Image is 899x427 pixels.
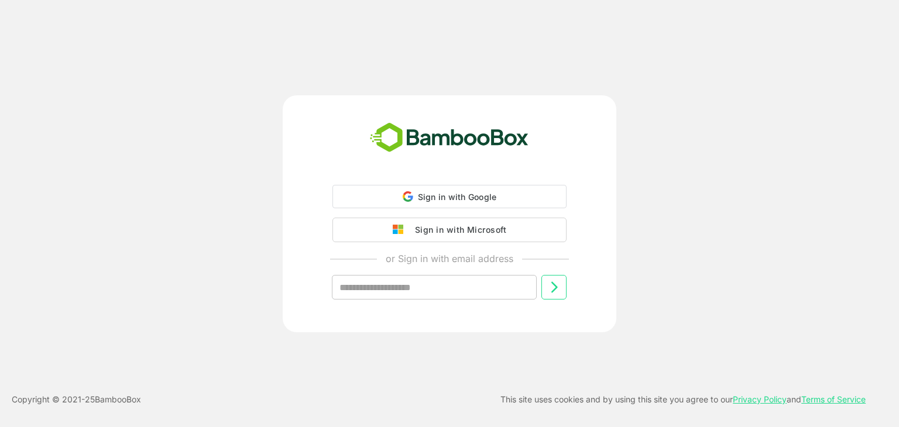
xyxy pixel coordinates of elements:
[500,392,866,407] p: This site uses cookies and by using this site you agree to our and
[12,392,141,407] p: Copyright © 2021- 25 BambooBox
[418,192,497,202] span: Sign in with Google
[332,185,567,208] div: Sign in with Google
[733,394,787,404] a: Privacy Policy
[393,225,409,235] img: google
[363,119,535,157] img: bamboobox
[801,394,866,404] a: Terms of Service
[386,252,513,266] p: or Sign in with email address
[409,222,506,237] div: Sign in with Microsoft
[332,218,567,242] button: Sign in with Microsoft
